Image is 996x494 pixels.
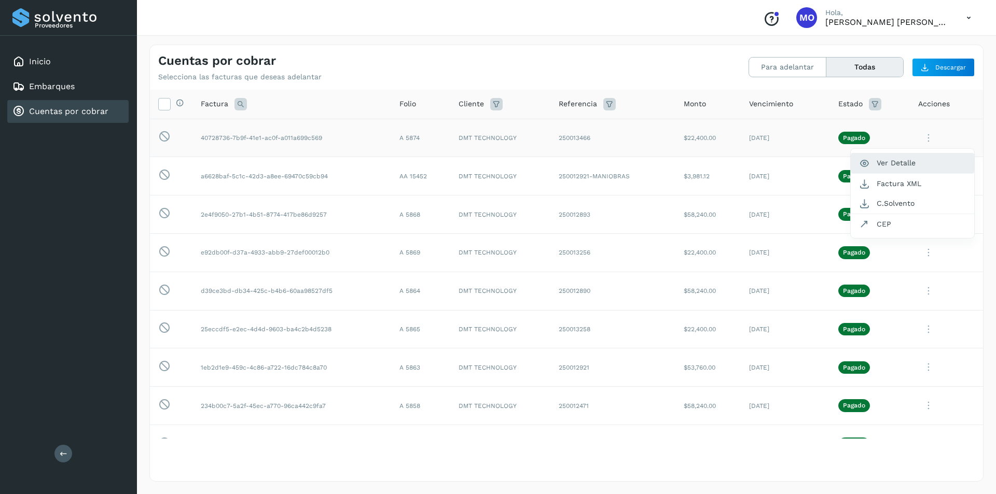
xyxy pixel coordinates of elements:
div: Inicio [7,50,129,73]
button: Ver Detalle [851,153,974,173]
a: Embarques [29,81,75,91]
button: CEP [851,214,974,234]
a: Inicio [29,57,51,66]
a: Cuentas por cobrar [29,106,108,116]
button: Factura XML [851,174,974,193]
p: Proveedores [35,22,125,29]
div: Embarques [7,75,129,98]
div: Cuentas por cobrar [7,100,129,123]
button: C.Solvento [851,193,974,214]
